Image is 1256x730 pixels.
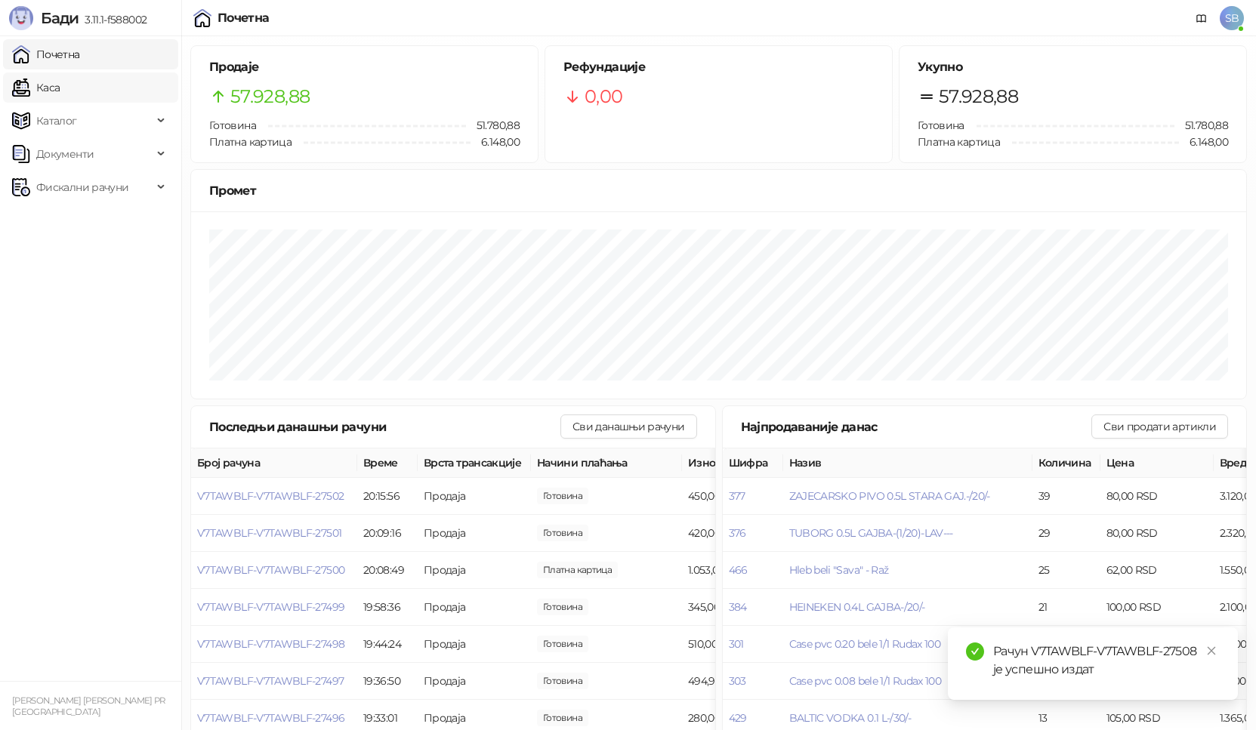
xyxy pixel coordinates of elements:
th: Број рачуна [191,448,357,478]
a: Каса [12,72,60,103]
button: Сви продати артикли [1091,414,1228,439]
button: V7TAWBLF-V7TAWBLF-27502 [197,489,344,503]
button: 429 [729,711,747,725]
button: V7TAWBLF-V7TAWBLF-27499 [197,600,344,614]
span: Готовина [209,119,256,132]
button: V7TAWBLF-V7TAWBLF-27497 [197,674,344,688]
button: 301 [729,637,744,651]
button: Case pvc 0.08 bele 1/1 Rudax 100 [789,674,942,688]
button: V7TAWBLF-V7TAWBLF-27501 [197,526,341,540]
td: 20 [1032,626,1100,663]
a: Close [1203,642,1220,659]
span: check-circle [966,642,984,661]
th: Цена [1100,448,1214,478]
div: Најпродаваније данас [741,417,1092,436]
span: 51.780,88 [1174,117,1228,134]
button: Case pvc 0.20 bele 1/1 Rudax 100 [789,637,941,651]
button: Hleb beli "Sava" - Raž [789,563,889,577]
td: 420,00 RSD [682,515,795,552]
span: 57.928,88 [939,82,1018,111]
button: 384 [729,600,747,614]
img: Logo [9,6,33,30]
div: Промет [209,181,1228,200]
td: Продаја [418,478,531,515]
td: 20:15:56 [357,478,418,515]
span: 6.148,00 [471,134,520,150]
td: 21 [1032,589,1100,626]
td: Продаја [418,552,531,589]
button: 376 [729,526,746,540]
h5: Укупно [918,58,1228,76]
span: Фискални рачуни [36,172,128,202]
td: 80,00 RSD [1100,478,1214,515]
button: ZAJECARSKO PIVO 0.5L STARA GAJ.-/20/- [789,489,990,503]
span: SB [1220,6,1244,30]
h5: Продаје [209,58,520,76]
td: 20:08:49 [357,552,418,589]
td: 345,00 RSD [682,589,795,626]
span: Платна картица [918,135,1000,149]
td: 510,00 RSD [682,626,795,663]
th: Начини плаћања [531,448,682,478]
th: Износ [682,448,795,478]
td: 19:58:36 [357,589,418,626]
td: Продаја [418,515,531,552]
td: Продаја [418,626,531,663]
span: 1.053,00 [537,562,618,578]
button: 466 [729,563,748,577]
button: TUBORG 0.5L GAJBA-(1/20)-LAV--- [789,526,953,540]
span: Документи [36,139,94,169]
span: Платна картица [209,135,292,149]
button: BALTIC VODKA 0.1 L-/30/- [789,711,912,725]
td: 29 [1032,515,1100,552]
span: 51.780,88 [466,117,520,134]
a: Документација [1190,6,1214,30]
button: Сви данашњи рачуни [560,414,696,439]
span: 0,00 [585,82,622,111]
td: Продаја [418,663,531,700]
small: [PERSON_NAME] [PERSON_NAME] PR [GEOGRAPHIC_DATA] [12,695,165,717]
button: HEINEKEN 0.4L GAJBA-/20/- [789,600,925,614]
span: 494,99 [537,673,588,689]
td: Продаја [418,589,531,626]
td: 20:09:16 [357,515,418,552]
td: 450,00 RSD [682,478,795,515]
td: 80,00 RSD [1100,515,1214,552]
td: 3,00 RSD [1100,626,1214,663]
td: 19:44:24 [357,626,418,663]
span: Готовина [918,119,964,132]
button: V7TAWBLF-V7TAWBLF-27496 [197,711,344,725]
button: 303 [729,674,746,688]
span: Каталог [36,106,77,136]
button: V7TAWBLF-V7TAWBLF-27498 [197,637,344,651]
th: Назив [783,448,1032,478]
h5: Рефундације [563,58,874,76]
div: Последњи данашњи рачуни [209,417,560,436]
th: Количина [1032,448,1100,478]
span: 6.148,00 [1179,134,1228,150]
span: V7TAWBLF-V7TAWBLF-27500 [197,563,344,577]
div: Рачун V7TAWBLF-V7TAWBLF-27508 је успешно издат [993,642,1220,679]
span: 510,00 [537,636,588,652]
a: Почетна [12,39,80,69]
div: Почетна [218,12,270,24]
td: 1.053,00 RSD [682,552,795,589]
td: 39 [1032,478,1100,515]
span: 420,00 [537,525,588,541]
td: 100,00 RSD [1100,589,1214,626]
button: 377 [729,489,745,503]
span: 57.928,88 [230,82,310,111]
th: Време [357,448,418,478]
span: 3.11.1-f588002 [79,13,147,26]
